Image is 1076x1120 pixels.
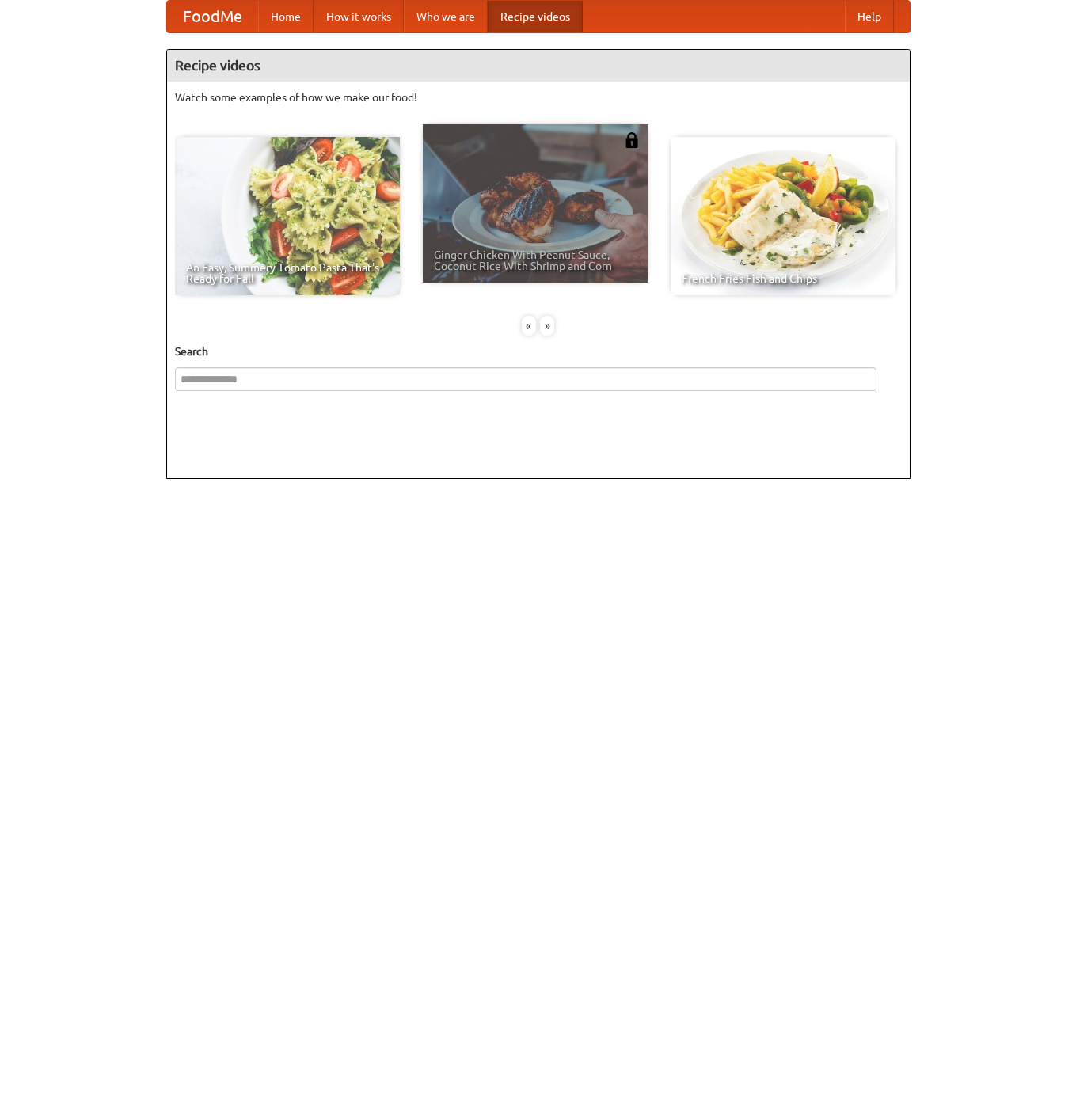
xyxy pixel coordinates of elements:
a: French Fries Fish and Chips [671,137,895,295]
h4: Recipe videos [167,50,910,82]
a: How it works [314,1,404,32]
h5: Search [175,344,902,359]
a: Home [258,1,314,32]
div: « [522,316,536,336]
a: FoodMe [167,1,258,32]
div: » [540,316,554,336]
span: An Easy, Summery Tomato Pasta That's Ready for Fall [186,262,389,284]
a: An Easy, Summery Tomato Pasta That's Ready for Fall [175,137,400,295]
span: French Fries Fish and Chips [682,273,884,284]
a: Help [845,1,894,32]
img: 483408.png [624,132,640,148]
a: Who we are [404,1,488,32]
a: Recipe videos [488,1,583,32]
p: Watch some examples of how we make our food! [175,89,902,105]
